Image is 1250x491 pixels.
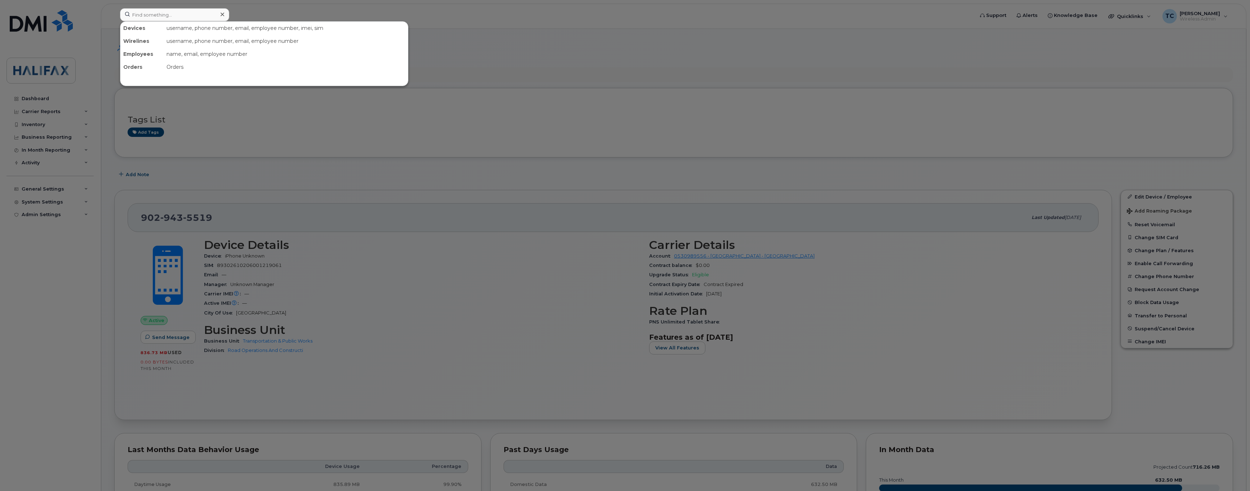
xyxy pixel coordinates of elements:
div: username, phone number, email, employee number [164,35,408,48]
div: Employees [120,48,164,61]
div: Wirelines [120,35,164,48]
div: Orders [164,61,408,73]
div: name, email, employee number [164,48,408,61]
div: username, phone number, email, employee number, imei, sim [164,22,408,35]
div: Devices [120,22,164,35]
div: Orders [120,61,164,73]
iframe: Messenger Launcher [1219,460,1245,486]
